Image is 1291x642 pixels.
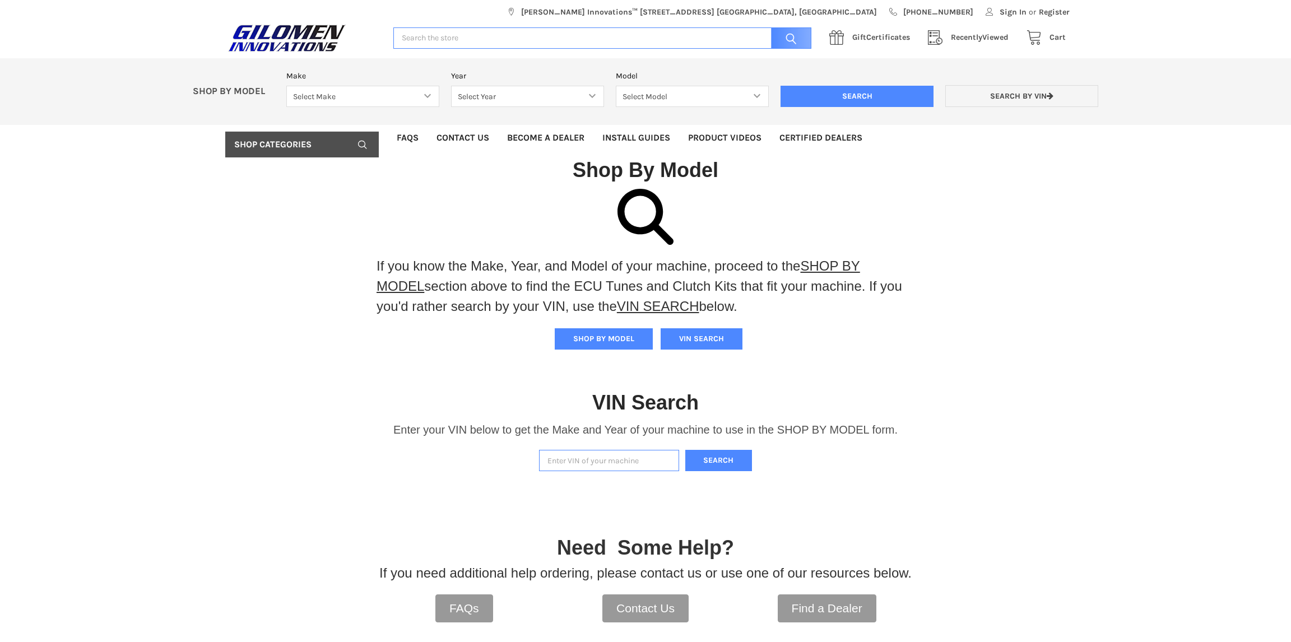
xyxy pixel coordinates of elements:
button: VIN SEARCH [661,328,742,350]
h1: VIN Search [592,390,699,415]
a: Search by VIN [945,85,1098,107]
button: SHOP BY MODEL [555,328,653,350]
input: Search [781,86,934,107]
span: Certificates [852,32,910,42]
a: Shop Categories [225,132,379,157]
span: Sign In [1000,6,1027,18]
input: Enter VIN of your machine [539,450,679,472]
span: Recently [951,32,982,42]
h1: Shop By Model [225,157,1066,183]
span: Cart [1049,32,1066,42]
a: Become a Dealer [498,125,593,151]
p: SHOP BY MODEL [187,86,281,97]
span: [PHONE_NUMBER] [903,6,973,18]
input: Search [765,27,811,49]
a: GILOMEN INNOVATIONS [225,24,382,52]
a: Find a Dealer [778,594,876,622]
p: If you need additional help ordering, please contact us or use one of our resources below. [379,563,912,583]
a: FAQs [435,594,493,622]
a: Certified Dealers [770,125,871,151]
label: Year [451,70,604,82]
a: SHOP BY MODEL [377,258,860,294]
button: Search [685,450,753,472]
p: Enter your VIN below to get the Make and Year of your machine to use in the SHOP BY MODEL form. [393,421,898,438]
span: Viewed [951,32,1009,42]
p: Need Some Help? [557,533,734,563]
img: GILOMEN INNOVATIONS [225,24,349,52]
a: Contact Us [602,594,689,622]
label: Model [616,70,769,82]
span: Gift [852,32,866,42]
a: VIN SEARCH [617,299,699,314]
a: Cart [1020,31,1066,45]
a: Contact Us [428,125,498,151]
a: Install Guides [593,125,679,151]
p: If you know the Make, Year, and Model of your machine, proceed to the section above to find the E... [377,256,914,317]
a: GiftCertificates [823,31,922,45]
a: Product Videos [679,125,770,151]
a: FAQs [388,125,428,151]
span: [PERSON_NAME] Innovations™ [STREET_ADDRESS] [GEOGRAPHIC_DATA], [GEOGRAPHIC_DATA] [521,6,877,18]
a: RecentlyViewed [922,31,1020,45]
input: Search the store [393,27,811,49]
label: Make [286,70,439,82]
